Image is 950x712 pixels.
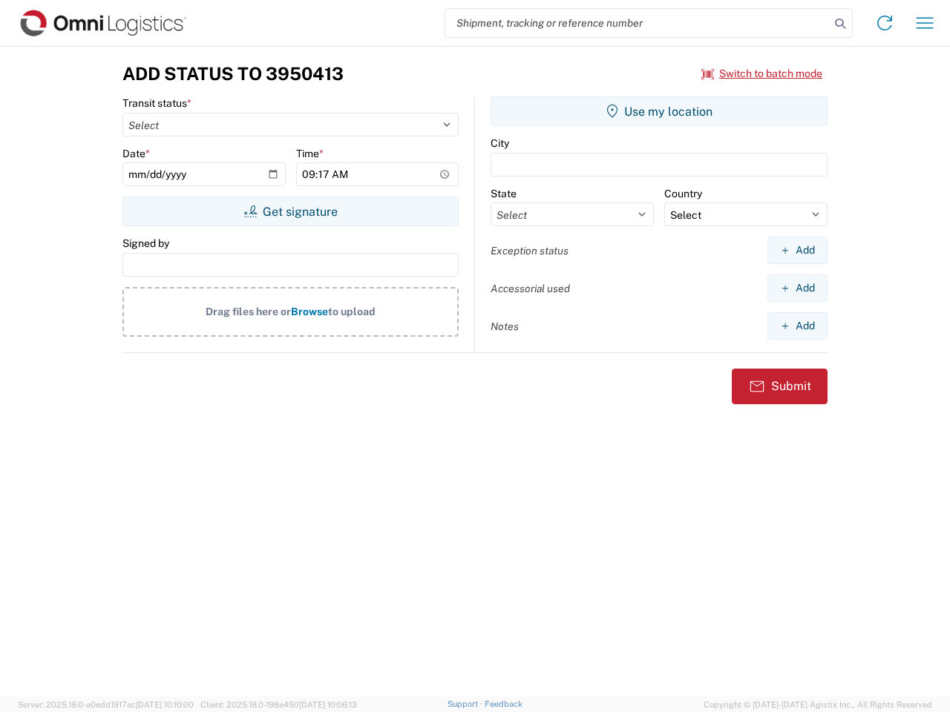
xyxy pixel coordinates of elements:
[491,244,569,257] label: Exception status
[767,312,828,340] button: Add
[491,136,509,150] label: City
[491,187,517,200] label: State
[18,700,194,709] span: Server: 2025.18.0-a0edd1917ac
[448,699,485,708] a: Support
[291,306,328,317] span: Browse
[767,274,828,302] button: Add
[767,237,828,264] button: Add
[122,147,150,160] label: Date
[664,187,702,200] label: Country
[491,320,519,333] label: Notes
[491,96,828,126] button: Use my location
[122,197,459,226] button: Get signature
[299,700,357,709] span: [DATE] 10:06:13
[136,700,194,709] span: [DATE] 10:10:00
[732,369,828,404] button: Submit
[200,700,357,709] span: Client: 2025.18.0-198a450
[491,282,570,295] label: Accessorial used
[701,62,822,86] button: Switch to batch mode
[206,306,291,317] span: Drag files here or
[485,699,522,708] a: Feedback
[122,63,344,85] h3: Add Status to 3950413
[445,9,830,37] input: Shipment, tracking or reference number
[122,237,169,250] label: Signed by
[122,96,191,110] label: Transit status
[328,306,376,317] span: to upload
[296,147,324,160] label: Time
[704,698,932,711] span: Copyright © [DATE]-[DATE] Agistix Inc., All Rights Reserved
